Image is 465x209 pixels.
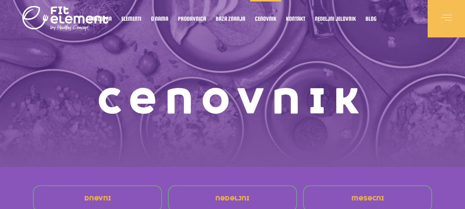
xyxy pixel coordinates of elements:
[216,17,245,20] span: Baza znanja
[255,17,276,20] span: Cenovnik
[78,190,117,208] a: Dnevni
[351,196,384,202] span: mesecni
[151,17,168,20] span: O nama
[121,17,141,20] span: Elementi
[209,190,255,208] a: nedeljni
[286,17,305,20] span: Kontakt
[22,4,109,33] img: logo light
[89,17,112,20] span: Naslovna
[365,17,377,20] span: Blog
[346,190,390,208] a: mesecni
[215,196,249,202] span: nedeljni
[315,17,356,20] span: Nedeljni jelovnik
[29,85,436,119] h1: Cenovnik
[178,17,206,20] span: Prodavnica
[84,196,111,202] span: Dnevni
